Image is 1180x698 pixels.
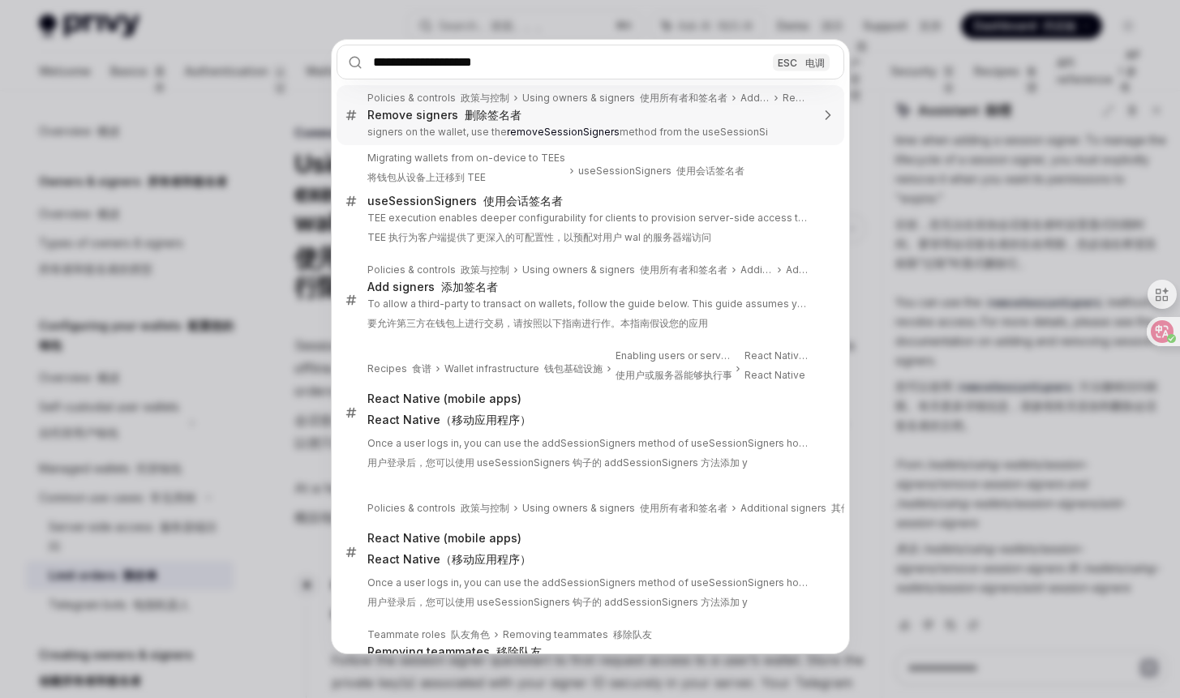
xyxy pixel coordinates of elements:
div: Add signers [786,263,810,276]
div: useSessionSigners [367,194,563,208]
font: React Native（移动应用程序） [367,552,531,566]
div: Migrating wallets from on-device to TEEs [367,152,565,191]
p: signers on the wallet, use the method from the useSessionSi [367,126,810,139]
div: Additional signers [740,502,880,515]
font: 使用所有者和签名者 [640,92,727,104]
font: 食谱 [412,362,431,375]
div: Using owners & signers [522,263,727,276]
font: 用户登录后，您可以使用 useSessionSigners 钩子的 addSessionSigners 方法添加 y [367,596,748,608]
div: React Native (mobile apps) [367,531,531,573]
div: useSessionSigners [578,165,744,178]
font: 将钱包从设备上迁移到 TEE [367,171,486,183]
font: 使用会话签名者 [483,194,563,208]
font: React Native（移动应用程序） [367,413,531,426]
div: Enabling users or servers to execute transactions [616,349,732,388]
font: 使用所有者和签名者 [640,502,727,514]
div: Using owners & signers [522,502,727,515]
div: Removing teammates [503,628,652,641]
div: React Native (mobile apps) [744,349,810,388]
font: 政策与控制 [461,263,509,276]
font: 移除队友 [496,644,542,658]
font: TEE 执行为客户端提供了更深入的可配置性，以预配对用户 wal 的服务器端访问 [367,231,711,243]
font: React Native（移动应用程序） [744,369,883,381]
font: 钱包基础设施 [544,362,603,375]
div: Additional signers [740,263,773,276]
font: 使用户或服务器能够执行事务 [616,369,742,381]
div: Add signers [367,280,498,294]
div: ESC [773,54,830,71]
font: 使用所有者和签名者 [640,263,727,276]
div: Policies & controls [367,263,509,276]
div: Remove signers [783,92,810,105]
font: 用户登录后，您可以使用 useSessionSigners 钩子的 addSessionSigners 方法添加 y [367,456,748,469]
div: Recipes [367,362,431,375]
font: 电调 [805,56,825,68]
div: React Native (mobile apps) [367,392,531,434]
font: 队友角色 [451,628,490,640]
font: 使用会话签名者 [676,165,744,177]
p: To allow a third-party to transact on wallets, follow the guide below. This guide assumes your appli [367,298,810,336]
font: 要允许第三方在钱包上进行交易，请按照以下指南进行作。本指南假设您的应用 [367,317,708,329]
font: 政策与控制 [461,502,509,514]
p: TEE execution enables deeper configurability for clients to provision server-side access to user wal [367,212,810,251]
div: Additional signers [740,92,770,105]
div: Remove signers [367,108,521,122]
font: 删除签名者 [465,108,521,122]
div: Policies & controls [367,502,509,515]
p: Once a user logs in, you can use the addSessionSigners method of useSessionSigners hook to add y [367,576,810,615]
font: 移除队友 [613,628,652,640]
b: removeSessionSigners [507,126,620,138]
div: Policies & controls [367,92,509,105]
font: 添加签名者 [441,280,498,293]
div: Teammate roles [367,628,490,641]
p: Once a user logs in, you can use the addSessionSigners method of useSessionSigners hook to add y [367,437,810,476]
font: 政策与控制 [461,92,509,104]
font: 其他签名者 [831,502,880,514]
div: Using owners & signers [522,92,727,105]
div: Removing teammates [367,644,542,659]
div: Wallet infrastructure [444,362,603,375]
